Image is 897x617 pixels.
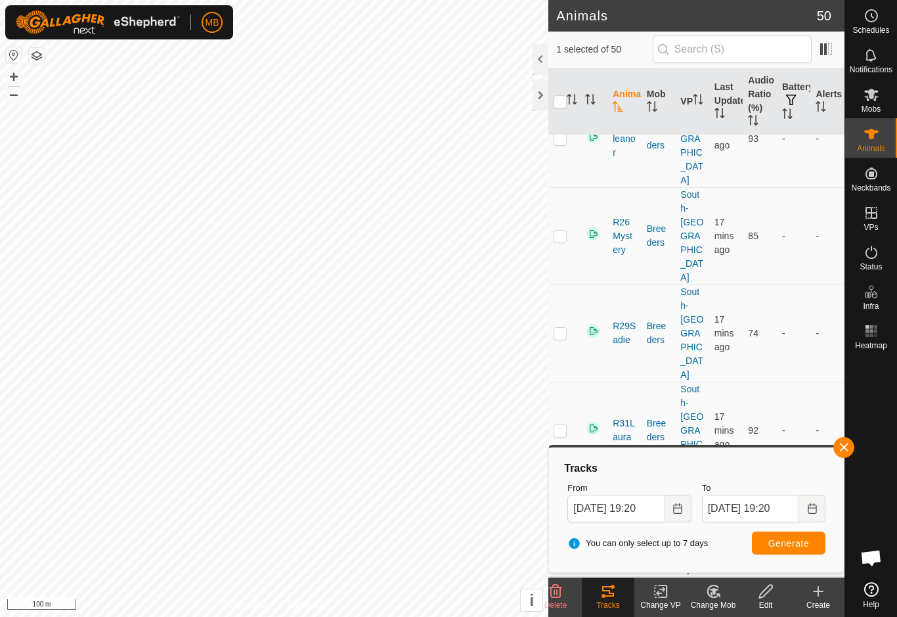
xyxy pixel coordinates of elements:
[680,481,703,574] a: South-[GEOGRAPHIC_DATA]
[582,599,634,611] div: Tracks
[714,217,734,255] span: 7 Oct 2025 at 7:02 pm
[777,90,811,187] td: -
[687,599,739,611] div: Change Mob
[585,421,601,436] img: returning on
[287,600,326,612] a: Contact Us
[702,482,825,495] label: To
[777,382,811,479] td: -
[714,110,725,120] p-sorticon: Activate to sort
[223,600,272,612] a: Privacy Policy
[206,16,219,30] span: MB
[585,226,601,242] img: returning on
[709,68,743,135] th: Last Updated
[860,263,882,271] span: Status
[567,482,691,495] label: From
[693,96,703,106] p-sorticon: Activate to sort
[714,314,734,352] span: 7 Oct 2025 at 7:02 pm
[743,68,777,135] th: Audio Ratio (%)
[817,6,831,26] span: 50
[16,11,180,34] img: Gallagher Logo
[653,35,812,63] input: Search (S)
[634,599,687,611] div: Change VP
[29,48,45,64] button: Map Layers
[792,599,844,611] div: Create
[799,495,825,522] button: Choose Date
[613,118,636,160] span: R25Eleanor
[585,96,596,106] p-sorticon: Activate to sort
[739,599,792,611] div: Edit
[607,68,642,135] th: Animal
[647,222,670,250] div: Breeders
[613,216,636,257] span: R26Mystery
[613,103,623,114] p-sorticon: Activate to sort
[680,92,703,185] a: South-[GEOGRAPHIC_DATA]
[680,286,703,380] a: South-[GEOGRAPHIC_DATA]
[863,601,879,608] span: Help
[777,187,811,285] td: -
[6,47,22,63] button: Reset Map
[782,110,793,121] p-sorticon: Activate to sort
[748,117,758,127] p-sorticon: Activate to sort
[613,417,636,444] span: R31Laura
[665,495,691,522] button: Choose Date
[680,189,703,283] a: South-[GEOGRAPHIC_DATA]
[748,231,758,241] span: 85
[562,461,831,476] div: Tracks
[613,319,636,347] span: R29Sadie
[556,43,652,57] span: 1 selected of 50
[816,103,826,114] p-sorticon: Activate to sort
[585,323,601,339] img: returning on
[647,417,670,444] div: Breeders
[647,319,670,347] div: Breeders
[862,105,881,113] span: Mobs
[852,538,891,578] div: Open chat
[810,382,844,479] td: -
[810,285,844,382] td: -
[585,129,601,145] img: returning on
[857,145,885,152] span: Animals
[851,184,890,192] span: Neckbands
[777,285,811,382] td: -
[556,8,817,24] h2: Animals
[748,328,758,338] span: 74
[850,66,892,74] span: Notifications
[6,69,22,85] button: +
[6,86,22,102] button: –
[544,601,567,610] span: Delete
[810,68,844,135] th: Alerts
[521,589,542,611] button: i
[567,537,708,550] span: You can only select up to 7 days
[752,532,825,555] button: Generate
[777,68,811,135] th: Battery
[845,577,897,614] a: Help
[863,302,879,310] span: Infra
[647,103,657,114] p-sorticon: Activate to sort
[810,187,844,285] td: -
[529,591,534,609] span: i
[680,384,703,477] a: South-[GEOGRAPHIC_DATA]
[855,342,887,350] span: Heatmap
[852,26,889,34] span: Schedules
[567,96,577,106] p-sorticon: Activate to sort
[810,90,844,187] td: -
[864,223,878,231] span: VPs
[748,425,758,436] span: 92
[642,68,676,135] th: Mob
[748,133,758,144] span: 93
[675,68,709,135] th: VP
[768,538,809,549] span: Generate
[647,125,670,152] div: Breeders
[714,411,734,449] span: 7 Oct 2025 at 7:02 pm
